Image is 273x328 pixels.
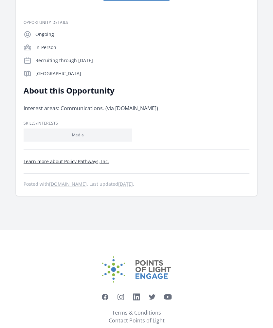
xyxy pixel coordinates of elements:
h3: Opportunity Details [24,20,249,26]
h3: Skills/Interests [24,121,249,126]
img: Points of Light Engage [102,257,171,283]
a: [DOMAIN_NAME] [49,181,87,187]
abbr: Mon, Sep 30, 2024 4:22 AM [118,181,133,187]
p: Interest areas: Communications. (via [DOMAIN_NAME]) [24,104,215,113]
p: Ongoing [35,31,249,38]
li: Media [24,129,132,142]
p: Posted with . Last updated . [24,182,249,187]
p: In-Person [35,44,249,51]
h2: About this Opportunity [24,86,215,96]
a: Learn more about Policy Pathways, Inc. [24,159,109,165]
p: [GEOGRAPHIC_DATA] [35,71,249,77]
a: Terms & Conditions [112,309,161,317]
a: Contact Points of Light [109,317,165,325]
p: Recruiting through [DATE] [35,58,249,64]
